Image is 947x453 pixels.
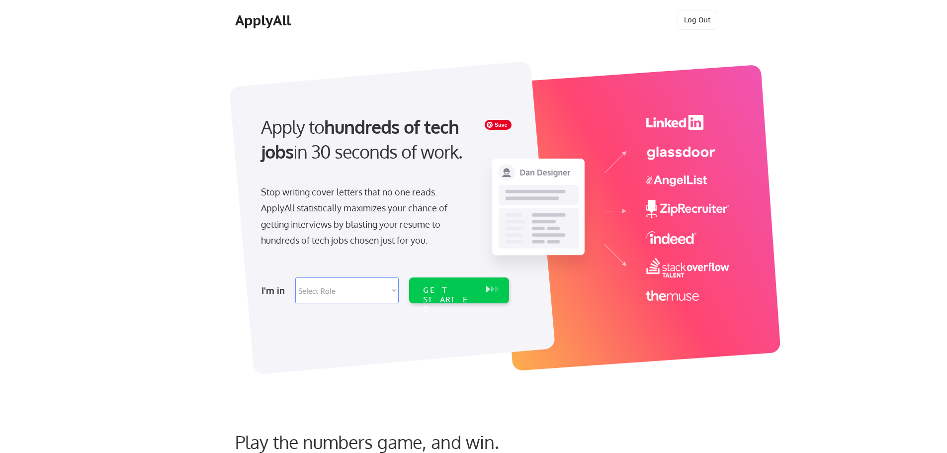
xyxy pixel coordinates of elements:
[235,12,294,29] div: ApplyAll
[235,431,543,453] div: Play the numbers game, and win.
[261,184,465,249] div: Stop writing cover letters that no one reads. ApplyAll statistically maximizes your chance of get...
[485,120,512,130] span: Save
[261,114,505,165] div: Apply to in 30 seconds of work.
[678,10,717,30] button: Log Out
[261,282,289,298] div: I'm in
[261,115,463,163] strong: hundreds of tech jobs
[423,285,476,314] div: GET STARTED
